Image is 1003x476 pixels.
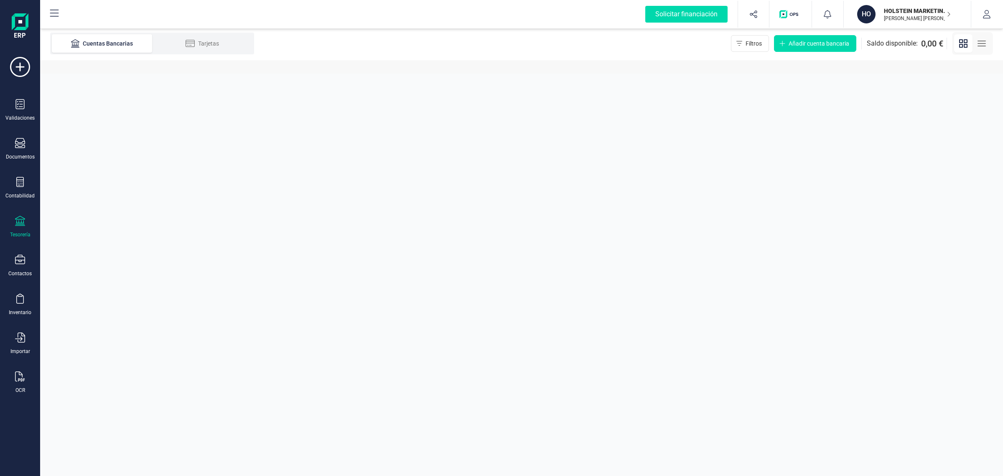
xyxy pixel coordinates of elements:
[10,231,31,238] div: Tesorería
[857,5,876,23] div: HO
[169,39,236,48] div: Tarjetas
[5,192,35,199] div: Contabilidad
[746,39,762,48] span: Filtros
[69,39,135,48] div: Cuentas Bancarias
[789,39,849,48] span: Añadir cuenta bancaria
[635,1,738,28] button: Solicitar financiación
[6,154,35,160] div: Documentos
[884,15,951,22] p: [PERSON_NAME] [PERSON_NAME]
[854,1,961,28] button: HOHOLSTEIN MARKETING SL[PERSON_NAME] [PERSON_NAME]
[774,35,856,52] button: Añadir cuenta bancaria
[12,13,28,40] img: Logo Finanedi
[5,115,35,121] div: Validaciones
[884,7,951,15] p: HOLSTEIN MARKETING SL
[8,270,32,277] div: Contactos
[15,387,25,394] div: OCR
[779,10,802,18] img: Logo de OPS
[921,38,943,49] span: 0,00 €
[9,309,31,316] div: Inventario
[774,1,807,28] button: Logo de OPS
[731,35,769,52] button: Filtros
[10,348,30,355] div: Importar
[645,6,728,23] div: Solicitar financiación
[867,38,918,49] span: Saldo disponible:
